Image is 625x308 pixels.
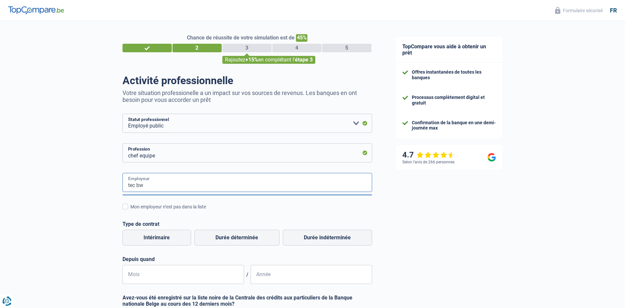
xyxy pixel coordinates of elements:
div: 3 [222,44,272,52]
input: MM [123,265,244,284]
h1: Activité professionnelle [123,74,372,87]
label: Durée déterminée [194,230,279,246]
p: Votre situation professionelle a un impact sur vos sources de revenus. Les banques en ont besoin ... [123,89,372,103]
div: fr [610,7,617,14]
div: 4 [272,44,322,52]
div: 2 [172,44,222,52]
span: étape 3 [295,57,313,63]
div: 4.7 [402,150,455,160]
div: 1 [123,44,172,52]
div: Selon l’avis de 266 personnes [402,160,455,164]
label: Type de contrat [123,221,372,227]
input: AAAA [251,265,372,284]
div: Mon employeur n’est pas dans la liste [130,203,372,210]
button: Formulaire sécurisé [551,5,607,16]
img: TopCompare Logo [8,6,64,14]
label: Durée indéterminée [283,230,372,246]
div: Confirmation de la banque en une demi-journée max [412,120,496,131]
span: +15% [245,57,258,63]
div: 5 [322,44,371,52]
label: Intérimaire [123,230,191,246]
div: Processus complètement digital et gratuit [412,95,496,106]
span: 45% [296,34,307,42]
span: / [244,272,251,278]
div: TopCompare vous aide à obtenir un prêt [396,37,502,63]
span: Chance de réussite de votre simulation est de [187,35,295,41]
div: Offres instantanées de toutes les banques [412,69,496,81]
label: Depuis quand [123,256,372,262]
input: Cherchez votre employeur [123,173,372,192]
div: Rajoutez en complétant l' [222,56,315,64]
label: Avez-vous été enregistré sur la liste noire de la Centrale des crédits aux particuliers de la Ban... [123,295,372,307]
